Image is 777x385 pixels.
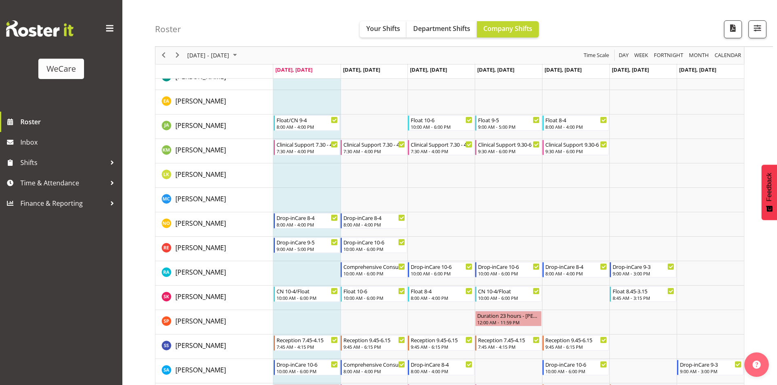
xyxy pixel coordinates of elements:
td: Kishendri Moodley resource [155,139,273,163]
div: Comprehensive Consult 10-6 [343,262,405,271]
div: Reception 7.45-4.15 [478,336,540,344]
div: Saahit Kour"s event - CN 10-4/Float Begin From Thursday, September 25, 2025 at 10:00:00 AM GMT+12... [475,286,542,302]
div: Saahit Kour"s event - Float 10-6 Begin From Tuesday, September 23, 2025 at 10:00:00 AM GMT+12:00 ... [341,286,407,302]
div: Jane Arps"s event - Float/CN 9-4 Begin From Monday, September 22, 2025 at 8:00:00 AM GMT+12:00 En... [274,115,340,131]
button: Timeline Day [618,51,630,61]
div: 10:00 AM - 6:00 PM [545,368,607,374]
div: Drop-inCare 8-4 [411,360,472,368]
div: CN 10-4/Float [478,287,540,295]
div: 9:30 AM - 6:00 PM [478,148,540,154]
div: Kishendri Moodley"s event - Clinical Support 9.30-6 Begin From Friday, September 26, 2025 at 9:30... [542,140,609,155]
div: 7:45 AM - 4:15 PM [277,343,338,350]
span: [PERSON_NAME] [175,97,226,106]
td: Jane Arps resource [155,114,273,139]
span: [PERSON_NAME] [175,341,226,350]
div: Drop-inCare 9-5 [277,238,338,246]
div: Jane Arps"s event - Float 10-6 Begin From Wednesday, September 24, 2025 at 10:00:00 AM GMT+12:00 ... [408,115,474,131]
span: [DATE], [DATE] [343,66,380,73]
td: Mary Childs resource [155,188,273,212]
div: Rachna Anderson"s event - Drop-inCare 9-3 Begin From Saturday, September 27, 2025 at 9:00:00 AM G... [610,262,676,277]
span: Your Shifts [366,24,400,33]
div: Clinical Support 9.30-6 [478,140,540,148]
div: Sarah Abbott"s event - Drop-inCare 9-3 Begin From Sunday, September 28, 2025 at 9:00:00 AM GMT+13... [677,360,744,375]
span: [DATE] - [DATE] [186,51,230,61]
div: Saahit Kour"s event - CN 10-4/Float Begin From Monday, September 22, 2025 at 10:00:00 AM GMT+12:0... [274,286,340,302]
td: Saahit Kour resource [155,286,273,310]
span: Day [618,51,629,61]
div: 7:30 AM - 4:00 PM [277,148,338,154]
div: Reception 9.45-6.15 [545,336,607,344]
button: Filter Shifts [748,20,766,38]
span: Inbox [20,136,118,148]
div: Drop-inCare 10-6 [411,262,472,271]
h4: Roster [155,24,181,34]
div: Clinical Support 7.30 - 4 [277,140,338,148]
div: 10:00 AM - 6:00 PM [478,295,540,301]
div: Drop-inCare 10-6 [277,360,338,368]
div: Rachna Anderson"s event - Drop-inCare 10-6 Begin From Wednesday, September 24, 2025 at 10:00:00 A... [408,262,474,277]
div: Sarah Abbott"s event - Drop-inCare 8-4 Begin From Wednesday, September 24, 2025 at 8:00:00 AM GMT... [408,360,474,375]
div: Float 10-6 [411,116,472,124]
div: Kishendri Moodley"s event - Clinical Support 9.30-6 Begin From Thursday, September 25, 2025 at 9:... [475,140,542,155]
button: Month [713,51,743,61]
span: [PERSON_NAME] [175,145,226,154]
div: 10:00 AM - 6:00 PM [411,123,472,130]
span: Week [633,51,649,61]
div: Natasha Ottley"s event - Drop-inCare 8-4 Begin From Monday, September 22, 2025 at 8:00:00 AM GMT+... [274,213,340,229]
div: Sarah Abbott"s event - Comprehensive Consult 8-4 Begin From Tuesday, September 23, 2025 at 8:00:0... [341,360,407,375]
td: Sarah Abbott resource [155,359,273,383]
div: 9:45 AM - 6:15 PM [545,343,607,350]
span: [PERSON_NAME] [175,365,226,374]
div: Drop-inCare 8-4 [545,262,607,271]
div: Sara Sherwin"s event - Reception 7.45-4.15 Begin From Monday, September 22, 2025 at 7:45:00 AM GM... [274,335,340,351]
div: Jane Arps"s event - Float 9-5 Begin From Thursday, September 25, 2025 at 9:00:00 AM GMT+12:00 End... [475,115,542,131]
img: Rosterit website logo [6,20,73,37]
div: Rachel Els"s event - Drop-inCare 9-5 Begin From Monday, September 22, 2025 at 9:00:00 AM GMT+12:0... [274,238,340,253]
a: [PERSON_NAME] [175,267,226,277]
button: Download a PDF of the roster according to the set date range. [724,20,742,38]
div: 7:30 AM - 4:00 PM [343,148,405,154]
div: 8:00 AM - 4:00 PM [277,123,338,130]
div: September 22 - 28, 2025 [184,47,242,64]
div: Samantha Poultney"s event - Duration 23 hours - Samantha Poultney Begin From Thursday, September ... [475,311,542,326]
button: Department Shifts [407,21,477,37]
div: Drop-inCare 10-6 [478,262,540,271]
div: Drop-inCare 9-3 [680,360,742,368]
div: Clinical Support 9.30-6 [545,140,607,148]
span: [PERSON_NAME] [175,292,226,301]
button: Fortnight [653,51,685,61]
div: WeCare [46,63,76,75]
div: 8:00 AM - 4:00 PM [343,368,405,374]
div: Clinical Support 7.30 - 4 [411,140,472,148]
span: Company Shifts [483,24,532,33]
div: 9:45 AM - 6:15 PM [411,343,472,350]
button: Company Shifts [477,21,539,37]
div: Drop-inCare 10-6 [343,238,405,246]
div: 8:00 AM - 4:00 PM [545,123,607,130]
div: Kishendri Moodley"s event - Clinical Support 7.30 - 4 Begin From Wednesday, September 24, 2025 at... [408,140,474,155]
div: Rachna Anderson"s event - Comprehensive Consult 10-6 Begin From Tuesday, September 23, 2025 at 10... [341,262,407,277]
div: Drop-inCare 9-3 [613,262,674,271]
td: Liandy Kritzinger resource [155,163,273,188]
span: Feedback [766,173,773,201]
td: Natasha Ottley resource [155,212,273,237]
div: 8:00 AM - 4:00 PM [277,221,338,228]
div: 9:00 AM - 3:00 PM [613,270,674,277]
button: Previous [158,51,169,61]
td: Rachna Anderson resource [155,261,273,286]
span: [DATE], [DATE] [275,66,312,73]
div: Natasha Ottley"s event - Drop-inCare 8-4 Begin From Tuesday, September 23, 2025 at 8:00:00 AM GMT... [341,213,407,229]
a: [PERSON_NAME] [175,218,226,228]
span: calendar [714,51,742,61]
span: [DATE], [DATE] [612,66,649,73]
div: 9:00 AM - 3:00 PM [680,368,742,374]
button: Next [172,51,183,61]
div: 10:00 AM - 6:00 PM [343,246,405,252]
div: 10:00 AM - 6:00 PM [478,270,540,277]
span: Time Scale [583,51,610,61]
div: 9:00 AM - 5:00 PM [277,246,338,252]
div: Sara Sherwin"s event - Reception 7.45-4.15 Begin From Thursday, September 25, 2025 at 7:45:00 AM ... [475,335,542,351]
img: help-xxl-2.png [753,361,761,369]
div: 8:45 AM - 3:15 PM [613,295,674,301]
